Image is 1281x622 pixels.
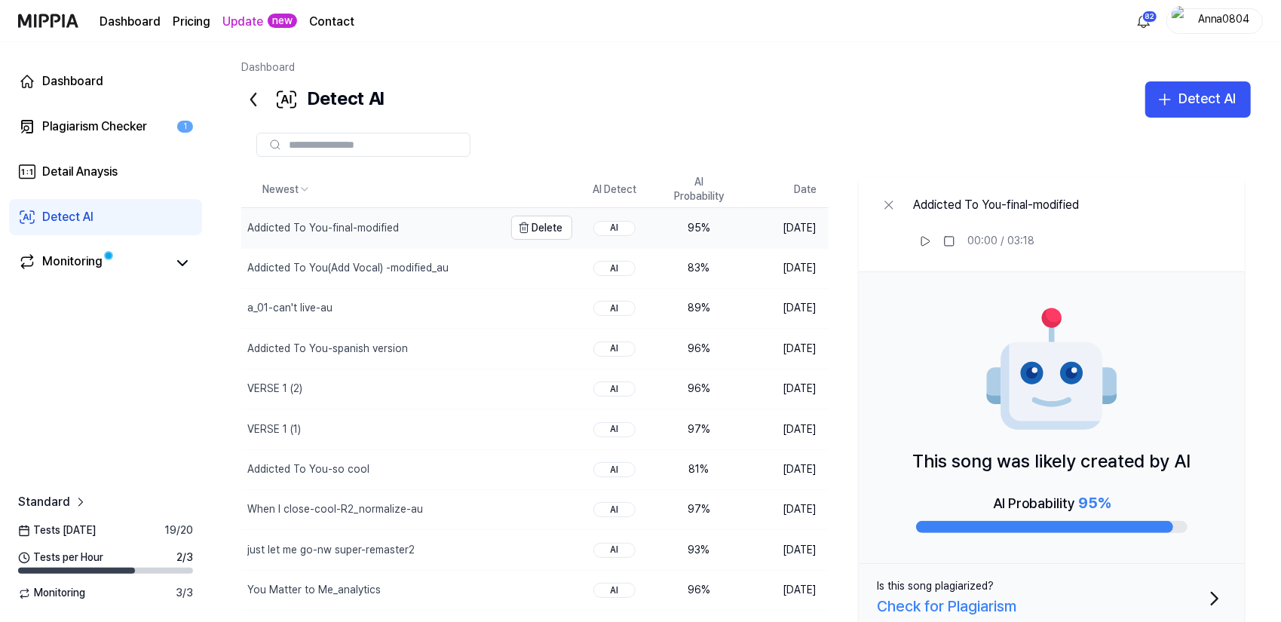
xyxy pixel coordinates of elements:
td: [DATE] [741,369,829,409]
div: AI [593,502,636,517]
button: Delete [511,216,572,240]
div: 97 % [669,502,729,517]
div: a_01-can't live-au [247,301,333,316]
div: 1 [177,121,193,133]
img: 알림 [1135,12,1153,30]
div: 95 % [669,221,729,236]
span: Monitoring [18,586,85,601]
div: 96 % [669,381,729,397]
td: [DATE] [741,530,829,570]
div: AI [593,583,636,598]
div: Detail Anaysis [42,163,118,181]
span: 2 / 3 [176,550,193,565]
div: 89 % [669,301,729,316]
div: 83 % [669,261,729,276]
div: AI [593,301,636,316]
button: profileAnna0804 [1166,8,1263,34]
div: AI [593,462,636,477]
a: Monitoring [18,253,166,274]
a: Plagiarism Checker1 [9,109,202,145]
div: just let me go-nw super-remaster2 [247,543,415,558]
th: AI Probability [657,172,741,208]
div: AI Probability [993,491,1111,515]
a: Standard [18,493,88,511]
div: Addicted To You-final-modified [247,221,399,236]
div: new [268,14,297,29]
button: Pricing [173,13,210,31]
button: 알림82 [1132,9,1156,33]
td: [DATE] [741,208,829,248]
div: AI [593,422,636,437]
td: [DATE] [741,248,829,288]
div: Addicted To You-so cool [247,462,369,477]
img: profile [1172,6,1190,36]
td: [DATE] [741,329,829,369]
div: 96 % [669,342,729,357]
div: Detect AI [42,208,93,226]
div: Anna0804 [1194,12,1253,29]
div: Addicted To You(Add Vocal) -modified_au [247,261,449,276]
td: [DATE] [741,409,829,449]
div: Check for Plagiarism [877,594,1016,618]
th: AI Detect [572,172,657,208]
a: Detail Anaysis [9,154,202,190]
span: Tests [DATE] [18,523,96,538]
a: Dashboard [241,61,295,73]
div: Addicted To You-final-modified [913,196,1079,214]
div: 82 [1142,11,1157,23]
div: Addicted To You-spanish version [247,342,408,357]
p: This song was likely created by AI [913,447,1191,476]
div: 97 % [669,422,729,437]
span: 19 / 20 [164,523,193,538]
div: AI [593,221,636,236]
a: Dashboard [9,63,202,100]
span: Standard [18,493,70,511]
div: AI [593,543,636,558]
div: AI [593,381,636,397]
div: Plagiarism Checker [42,118,147,136]
div: 81 % [669,462,729,477]
div: 96 % [669,583,729,598]
div: Detect AI [241,81,384,118]
div: 00:00 / 03:18 [967,234,1034,249]
div: Dashboard [42,72,103,90]
a: Contact [309,13,354,31]
img: AI [984,302,1120,438]
th: Date [741,172,829,208]
div: VERSE 1 (2) [247,381,302,397]
div: Detect AI [1178,88,1236,110]
td: [DATE] [741,489,829,529]
button: Detect AI [1145,81,1251,118]
div: AI [593,342,636,357]
span: 95 % [1078,494,1111,512]
td: [DATE] [741,570,829,610]
span: Tests per Hour [18,550,103,565]
td: [DATE] [741,449,829,489]
div: Monitoring [42,253,103,274]
div: 93 % [669,543,729,558]
td: [DATE] [741,288,829,328]
a: Dashboard [100,13,161,31]
a: Detect AI [9,199,202,235]
a: Update [222,13,263,31]
span: 3 / 3 [176,586,193,601]
div: Is this song plagiarized? [877,579,994,594]
div: You Matter to Me_analytics [247,583,381,598]
div: VERSE 1 (1) [247,422,301,437]
div: When I close-cool-R2_normalize-au [247,502,423,517]
div: AI [593,261,636,276]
